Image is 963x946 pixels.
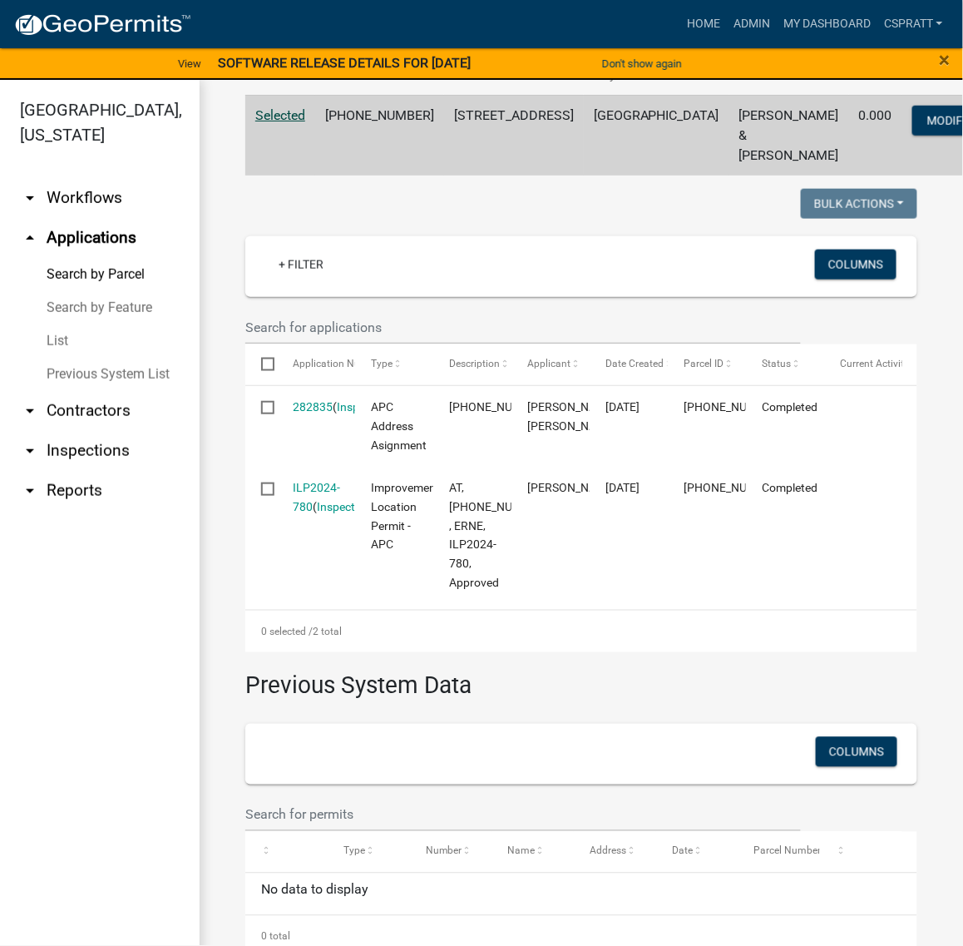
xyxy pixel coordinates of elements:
[940,50,951,70] button: Close
[668,344,746,384] datatable-header-cell: Parcel ID
[315,95,444,176] td: [PHONE_NUMBER]
[20,188,40,208] i: arrow_drop_down
[507,845,535,857] span: Name
[294,358,384,369] span: Application Number
[762,358,791,369] span: Status
[338,400,398,414] a: Inspections
[372,400,427,452] span: APC Address Asignment
[684,481,782,494] span: 005-077-118
[20,481,40,501] i: arrow_drop_down
[449,358,500,369] span: Description
[527,400,616,433] span: Lee Ann Taylor
[840,358,909,369] span: Current Activity
[584,95,729,176] td: [GEOGRAPHIC_DATA]
[449,400,547,414] span: 005-077-115
[684,400,782,414] span: 005-077-118
[746,344,824,384] datatable-header-cell: Status
[218,55,471,71] strong: SOFTWARE RELEASE DETAILS FOR [DATE]
[491,832,574,872] datatable-header-cell: Name
[684,358,723,369] span: Parcel ID
[815,250,896,280] button: Columns
[245,652,917,704] h3: Previous System Data
[294,478,340,517] div: ( )
[816,737,897,767] button: Columns
[849,95,902,176] td: 0.000
[801,189,917,219] button: Bulk Actions
[265,250,337,280] a: + Filter
[574,832,656,872] datatable-header-cell: Address
[245,611,917,652] div: 2 total
[255,107,305,123] a: Selected
[444,95,584,176] td: [STREET_ADDRESS]
[527,481,616,494] span: Brian Erne
[245,310,801,344] input: Search for applications
[738,832,821,872] datatable-header-cell: Parcel Number
[672,845,693,857] span: Date
[245,344,277,384] datatable-header-cell: Select
[729,95,849,176] td: [PERSON_NAME] & [PERSON_NAME]
[605,400,640,414] span: 07/09/2024
[877,8,950,40] a: cspratt
[261,626,313,637] span: 0 selected /
[727,8,777,40] a: Admin
[590,845,626,857] span: Address
[294,481,341,513] a: ILP2024-780
[20,228,40,248] i: arrow_drop_up
[449,481,550,589] span: AT, 005-077-115, , ERNE, ILP2024-780, Approved
[605,358,664,369] span: Date Created
[940,48,951,72] span: ×
[245,874,917,915] div: No data to display
[171,50,208,77] a: View
[372,358,393,369] span: Type
[318,500,378,513] a: Inspections
[680,8,727,40] a: Home
[590,344,668,384] datatable-header-cell: Date Created
[372,481,441,551] span: Improvement Location Permit - APC
[656,832,738,872] datatable-header-cell: Date
[277,344,355,384] datatable-header-cell: Application Number
[294,400,333,414] a: 282835
[20,401,40,421] i: arrow_drop_down
[355,344,433,384] datatable-header-cell: Type
[777,8,877,40] a: My Dashboard
[433,344,511,384] datatable-header-cell: Description
[527,358,570,369] span: Applicant
[410,832,492,872] datatable-header-cell: Number
[824,344,902,384] datatable-header-cell: Current Activity
[762,400,817,414] span: Completed
[294,398,340,417] div: ( )
[343,845,365,857] span: Type
[426,845,462,857] span: Number
[20,441,40,461] i: arrow_drop_down
[754,845,822,857] span: Parcel Number
[762,481,817,494] span: Completed
[605,481,640,494] span: 07/09/2024
[595,50,689,77] button: Don't show again
[511,344,590,384] datatable-header-cell: Applicant
[245,798,801,832] input: Search for permits
[328,832,410,872] datatable-header-cell: Type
